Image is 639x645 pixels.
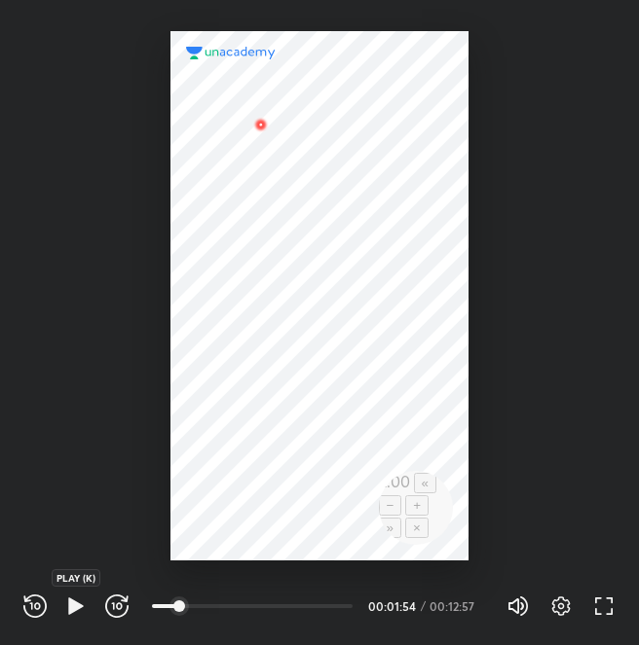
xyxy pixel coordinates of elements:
div: 00:12:57 [430,600,483,612]
div: PLAY (K) [52,569,100,587]
div: 00:01:54 [368,600,417,612]
img: logo.2a7e12a2.svg [186,47,276,60]
div: / [421,600,426,612]
img: wMgqJGBwKWe8AAAAABJRU5ErkJggg== [249,113,273,136]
